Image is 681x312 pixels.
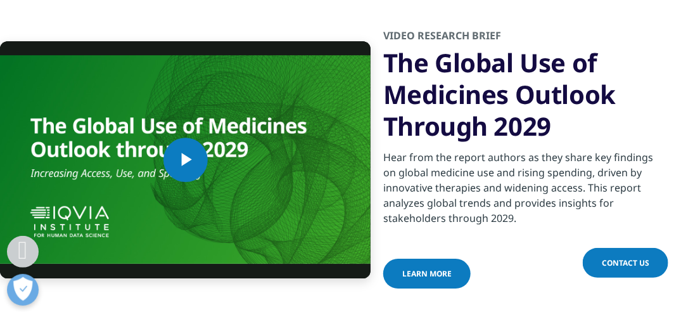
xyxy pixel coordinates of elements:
[383,47,662,142] h3: The Global Use of Medicines Outlook Through 2029
[583,248,668,278] a: Contact Us
[383,259,471,289] a: learn more
[383,29,662,47] h2: Video Research Brief
[402,268,452,279] span: learn more
[602,257,649,268] span: Contact Us
[7,274,39,306] button: Open Preferences
[163,138,208,182] button: Play Video
[383,150,662,233] p: Hear from the report authors as they share key findings on global medicine use and rising spendin...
